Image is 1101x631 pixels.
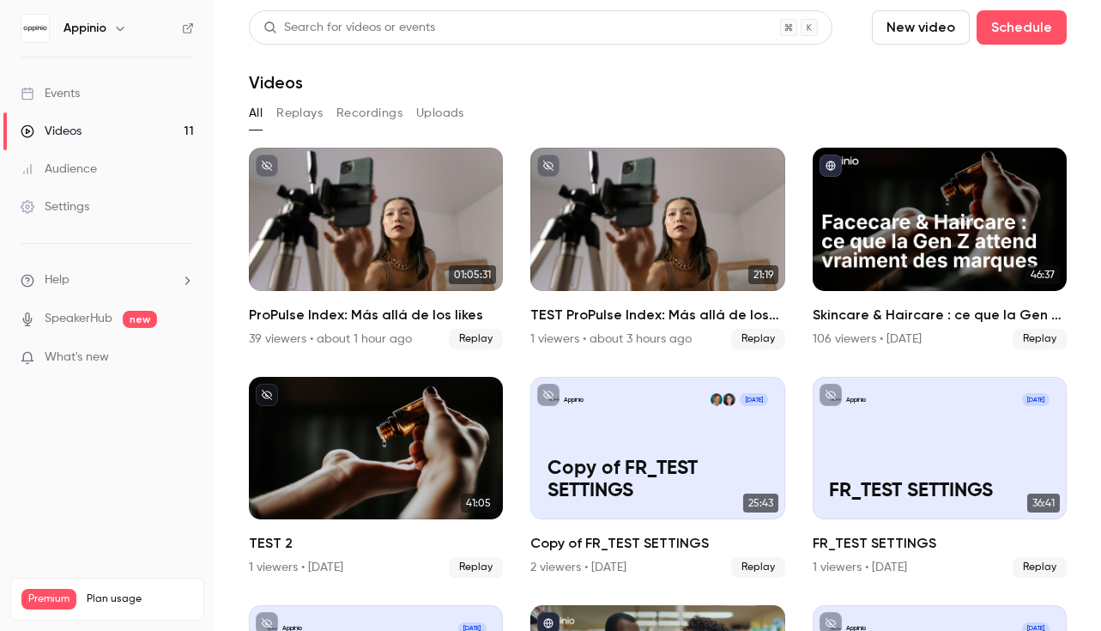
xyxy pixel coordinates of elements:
span: [DATE] [1022,393,1050,406]
li: TEST 2 [249,377,503,579]
li: FR_TEST SETTINGS [813,377,1067,579]
img: Lola Gille [723,393,735,406]
div: 2 viewers • [DATE] [530,559,626,576]
div: 39 viewers • about 1 hour ago [249,331,412,348]
li: Skincare & Haircare : ce que la Gen Z attend vraiment des marques [813,148,1067,349]
h2: FR_TEST SETTINGS [813,533,1067,554]
span: 41:05 [461,494,496,513]
h2: Copy of FR_TEST SETTINGS [530,533,784,554]
button: Recordings [336,100,402,127]
img: Valérie Rager-Brossard [711,393,723,406]
button: Schedule [977,10,1067,45]
span: new [123,311,157,328]
div: Videos [21,123,82,140]
p: Copy of FR_TEST SETTINGS [547,458,768,503]
a: FR_TEST SETTINGSAppinio[DATE]FR_TEST SETTINGS36:41FR_TEST SETTINGS1 viewers • [DATE]Replay [813,377,1067,579]
div: 1 viewers • [DATE] [249,559,343,576]
span: Premium [21,589,76,610]
span: Replay [449,557,503,578]
button: unpublished [820,384,842,406]
button: unpublished [537,384,560,406]
span: Plan usage [87,592,193,606]
li: TEST ProPulse Index: Más allá de los likes [530,148,784,349]
span: 46:37 [1025,265,1060,284]
div: Search for videos or events [263,19,435,37]
p: Appinio [564,396,584,404]
iframe: Noticeable Trigger [173,350,194,366]
span: Replay [449,329,503,349]
div: 1 viewers • [DATE] [813,559,907,576]
button: Replays [276,100,323,127]
a: Copy of FR_TEST SETTINGSAppinioLola GilleValérie Rager-Brossard[DATE]Copy of FR_TEST SETTINGS25:4... [530,377,784,579]
h6: Appinio [64,20,106,37]
p: Appinio [846,396,866,404]
h2: TEST 2 [249,533,503,554]
div: Settings [21,198,89,215]
div: Events [21,85,80,102]
section: Videos [249,10,1067,621]
span: 36:41 [1027,494,1060,513]
span: 01:05:31 [449,265,496,284]
span: 21:19 [748,265,778,284]
button: Uploads [416,100,464,127]
li: ProPulse Index: Más allá de los likes [249,148,503,349]
span: Replay [731,557,785,578]
h2: TEST ProPulse Index: Más allá de los likes [530,305,784,325]
a: 41:05TEST 21 viewers • [DATE]Replay [249,377,503,579]
span: Replay [1013,557,1067,578]
span: Replay [1013,329,1067,349]
span: What's new [45,349,109,367]
div: 1 viewers • about 3 hours ago [530,331,692,348]
button: unpublished [537,155,560,177]
span: [DATE] [740,393,768,406]
button: All [249,100,263,127]
div: Audience [21,161,97,178]
span: Help [45,271,70,289]
li: help-dropdown-opener [21,271,194,289]
div: 106 viewers • [DATE] [813,331,922,348]
p: FR_TEST SETTINGS [829,480,1050,502]
a: 01:05:31ProPulse Index: Más allá de los likes39 viewers • about 1 hour agoReplay [249,148,503,349]
h2: Skincare & Haircare : ce que la Gen Z attend vraiment des marques [813,305,1067,325]
a: 46:37Skincare & Haircare : ce que la Gen Z attend vraiment des marques106 viewers • [DATE]Replay [813,148,1067,349]
button: published [820,155,842,177]
span: Replay [731,329,785,349]
button: New video [872,10,970,45]
button: unpublished [256,155,278,177]
h1: Videos [249,72,303,93]
a: 21:19TEST ProPulse Index: Más allá de los likes1 viewers • about 3 hours agoReplay [530,148,784,349]
h2: ProPulse Index: Más allá de los likes [249,305,503,325]
button: unpublished [256,384,278,406]
span: 25:43 [743,494,778,513]
a: SpeakerHub [45,310,112,328]
li: Copy of FR_TEST SETTINGS [530,377,784,579]
img: Appinio [21,15,49,42]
